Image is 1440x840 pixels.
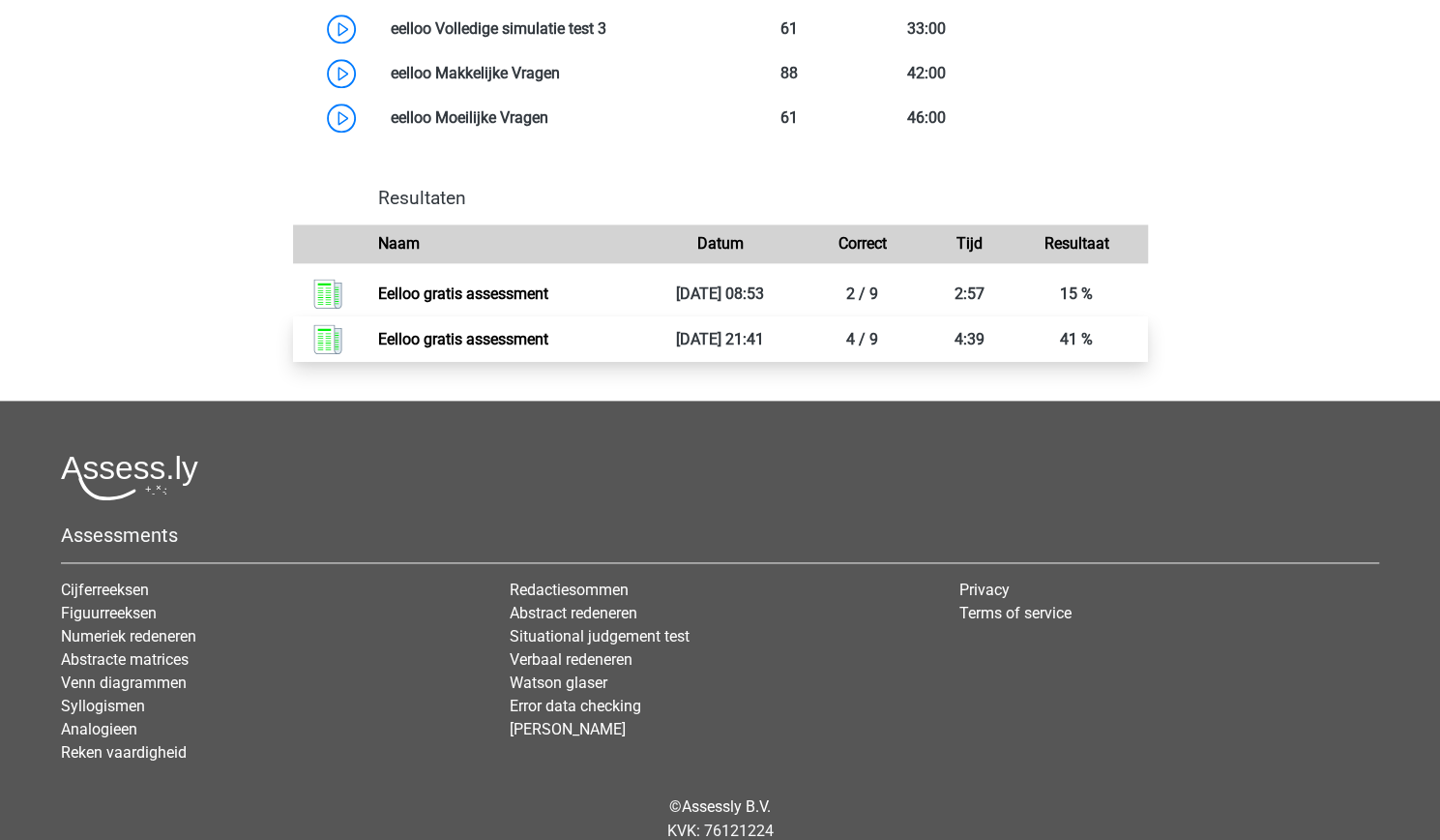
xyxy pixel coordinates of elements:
div: Resultaat [1005,232,1147,255]
a: Figuurreeksen [61,604,157,622]
h4: Resultaten [378,187,1132,209]
div: Tijd [933,232,1005,255]
a: Redactiesommen [510,581,629,599]
a: Verbaal redeneren [510,650,632,669]
a: Eelloo gratis assessment [378,330,548,348]
a: Assessly B.V. [682,797,771,816]
a: Privacy [959,581,1010,599]
div: Naam [364,232,649,255]
div: eelloo Moeilijke Vragen [376,106,720,130]
a: Eelloo gratis assessment [378,285,548,303]
a: Cijferreeksen [61,581,149,599]
a: Numeriek redeneren [61,627,196,645]
a: Syllogismen [61,697,145,715]
a: Analogieen [61,720,137,738]
div: eelloo Makkelijke Vragen [376,62,720,85]
h5: Assessments [61,524,1379,547]
div: eelloo Volledige simulatie test 3 [376,17,720,41]
a: Situational judgement test [510,627,690,645]
a: Venn diagrammen [61,674,187,692]
a: [PERSON_NAME] [510,720,626,738]
a: Terms of service [959,604,1072,622]
a: Reken vaardigheid [61,743,187,762]
a: Error data checking [510,697,641,715]
a: Watson glaser [510,674,607,692]
img: Assessly logo [61,455,198,500]
a: Abstract redeneren [510,604,637,622]
a: Abstracte matrices [61,650,189,669]
div: Datum [649,232,791,255]
div: Correct [791,232,933,255]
